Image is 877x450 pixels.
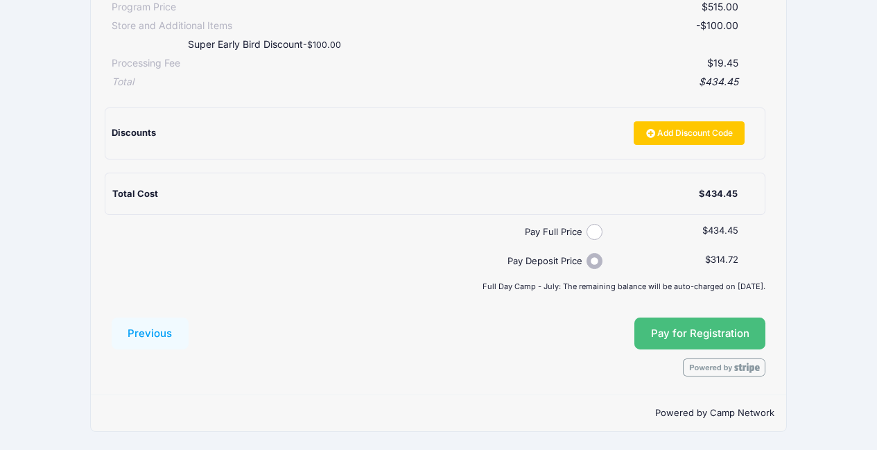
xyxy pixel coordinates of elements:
label: Pay Deposit Price [116,254,587,268]
div: Total Cost [112,187,700,201]
div: Full Day Camp - July: The remaining balance will be auto-charged on [DATE]. [105,282,772,291]
p: Powered by Camp Network [103,406,775,420]
button: Pay for Registration [634,318,766,349]
div: Processing Fee [112,56,180,71]
span: Discounts [112,127,156,138]
a: Add Discount Code [634,121,745,145]
span: $515.00 [702,1,738,12]
label: $434.45 [702,224,738,238]
button: Previous [112,318,189,349]
div: Store and Additional Items [112,19,232,33]
div: $19.45 [180,56,739,71]
div: -$100.00 [232,19,739,33]
div: Super Early Bird Discount [160,37,550,52]
div: $434.45 [134,75,739,89]
small: -$100.00 [303,40,341,50]
label: Pay Full Price [116,225,587,239]
div: $434.45 [699,187,738,201]
div: Total [112,75,134,89]
label: $314.72 [705,253,738,267]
